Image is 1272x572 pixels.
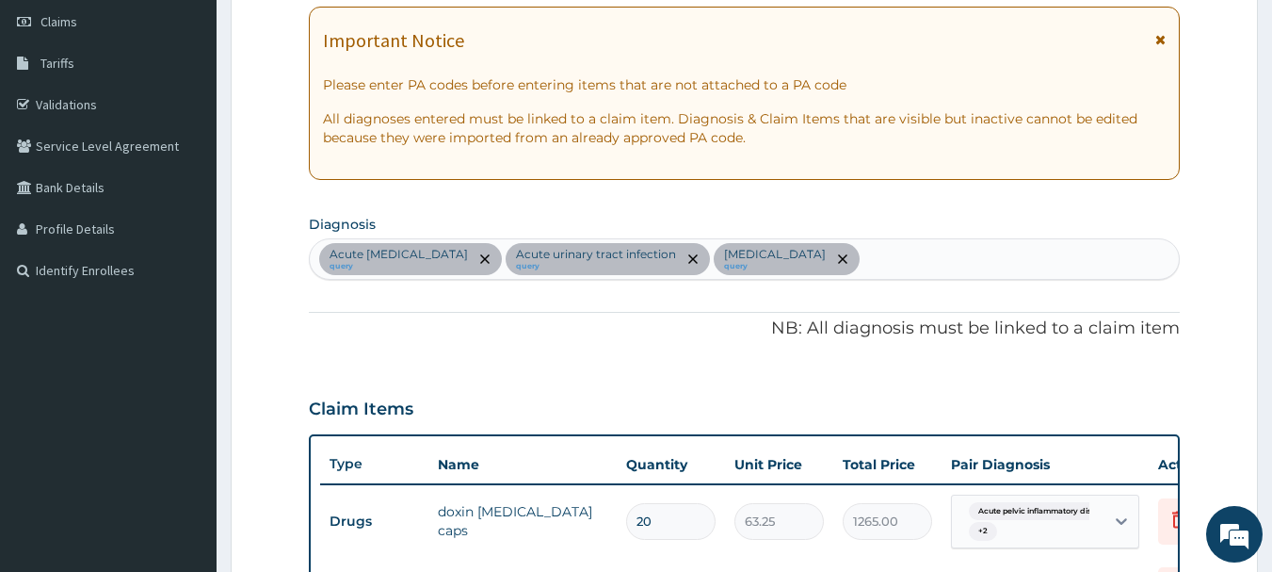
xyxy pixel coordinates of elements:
[476,251,493,268] span: remove selection option
[516,247,676,262] p: Acute urinary tract infection
[617,446,725,483] th: Quantity
[969,502,1111,521] span: Acute pelvic inflammatory dise...
[428,493,617,549] td: doxin [MEDICAL_DATA] caps
[725,446,833,483] th: Unit Price
[323,75,1167,94] p: Please enter PA codes before entering items that are not attached to a PA code
[40,55,74,72] span: Tariffs
[834,251,851,268] span: remove selection option
[323,30,464,51] h1: Important Notice
[724,247,826,262] p: [MEDICAL_DATA]
[35,94,76,141] img: d_794563401_company_1708531726252_794563401
[9,376,359,442] textarea: Type your message and hit 'Enter'
[309,215,376,234] label: Diagnosis
[724,262,826,271] small: query
[309,9,354,55] div: Minimize live chat window
[516,262,676,271] small: query
[40,13,77,30] span: Claims
[330,247,468,262] p: Acute [MEDICAL_DATA]
[942,446,1149,483] th: Pair Diagnosis
[320,447,428,482] th: Type
[109,168,260,358] span: We're online!
[98,106,316,130] div: Chat with us now
[969,522,997,541] span: + 2
[320,504,428,539] td: Drugs
[323,109,1167,147] p: All diagnoses entered must be linked to a claim item. Diagnosis & Claim Items that are visible bu...
[428,446,617,483] th: Name
[309,317,1181,341] p: NB: All diagnosis must be linked to a claim item
[684,251,701,268] span: remove selection option
[309,400,413,420] h3: Claim Items
[833,446,942,483] th: Total Price
[330,262,468,271] small: query
[1149,446,1243,483] th: Actions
